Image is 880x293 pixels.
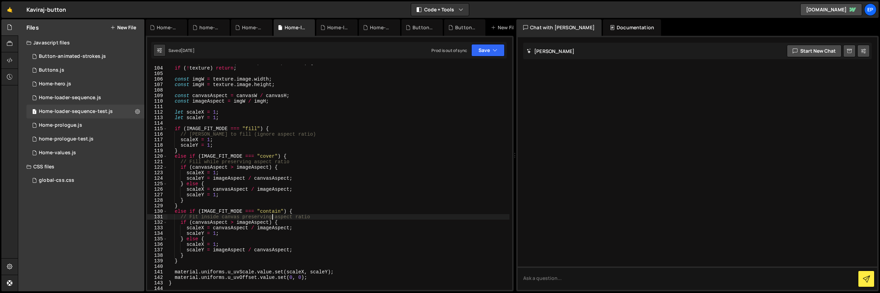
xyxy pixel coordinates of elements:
div: 128 [147,198,167,203]
div: 16061/43594.js [26,91,144,105]
div: 110 [147,98,167,104]
div: Home-loader-sequence.js [327,24,349,31]
div: Button-animated-strokes.js [39,53,106,60]
div: 111 [147,104,167,109]
div: 129 [147,203,167,209]
div: 144 [147,286,167,291]
div: Javascript files [18,36,144,50]
a: Ep [864,3,877,16]
div: 125 [147,181,167,187]
div: 112 [147,109,167,115]
div: 16061/44088.js [26,105,144,118]
div: 109 [147,93,167,98]
div: New File [491,24,520,31]
div: 138 [147,253,167,258]
div: 104 [147,65,167,71]
button: Save [471,44,505,56]
div: Buttons.js [412,24,434,31]
div: 114 [147,121,167,126]
div: Home-values.js [157,24,179,31]
button: New File [110,25,136,30]
div: Home-prologue.js [39,122,82,128]
div: Home-loader-sequence-test.js [285,24,307,31]
h2: [PERSON_NAME] [527,48,574,54]
div: 16061/43948.js [26,77,144,91]
div: 16061/44087.js [26,132,144,146]
div: 120 [147,154,167,159]
div: 119 [147,148,167,154]
div: Documentation [603,19,661,36]
div: Buttons.js [39,67,64,73]
div: 121 [147,159,167,165]
div: 106 [147,76,167,82]
div: 124 [147,176,167,181]
div: 140 [147,264,167,269]
div: [DATE] [181,48,195,53]
a: [DOMAIN_NAME] [800,3,862,16]
div: 16061/43261.css [26,174,144,187]
div: 141 [147,269,167,275]
div: home-prologue-test.js [39,136,93,142]
div: 143 [147,280,167,286]
div: 139 [147,258,167,264]
div: 105 [147,71,167,76]
div: Home-prologue.js [242,24,264,31]
div: Button-animated-strokes.js [455,24,477,31]
h2: Files [26,24,39,31]
div: Saved [168,48,195,53]
div: 16061/43947.js [26,50,144,63]
div: 136 [147,242,167,247]
div: CSS files [18,160,144,174]
div: 126 [147,187,167,192]
div: Home-hero.js [370,24,392,31]
div: 135 [147,236,167,242]
div: Home-values.js [39,150,76,156]
div: 16061/43050.js [26,63,144,77]
div: 115 [147,126,167,132]
div: 142 [147,275,167,280]
div: Home-hero.js [39,81,71,87]
span: 1 [32,109,36,115]
button: Start new chat [787,45,841,57]
div: 132 [147,220,167,225]
div: Kaviraj-button [26,6,66,14]
div: Prod is out of sync [431,48,467,53]
div: 107 [147,82,167,87]
div: 127 [147,192,167,198]
div: 116 [147,132,167,137]
div: home-prologue-test.js [199,24,221,31]
div: 16061/43950.js [26,146,144,160]
div: Chat with [PERSON_NAME] [516,19,602,36]
div: 131 [147,214,167,220]
div: 117 [147,137,167,143]
div: 122 [147,165,167,170]
a: 🤙 [1,1,18,18]
div: 16061/43249.js [26,118,144,132]
div: 113 [147,115,167,121]
div: Home-loader-sequence-test.js [39,108,113,115]
div: Home-loader-sequence.js [39,95,101,101]
div: 108 [147,87,167,93]
div: 137 [147,247,167,253]
div: 133 [147,225,167,231]
div: 134 [147,231,167,236]
div: 118 [147,143,167,148]
button: Code + Tools [411,3,469,16]
div: 130 [147,209,167,214]
div: 123 [147,170,167,176]
div: global-css.css [39,177,74,184]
